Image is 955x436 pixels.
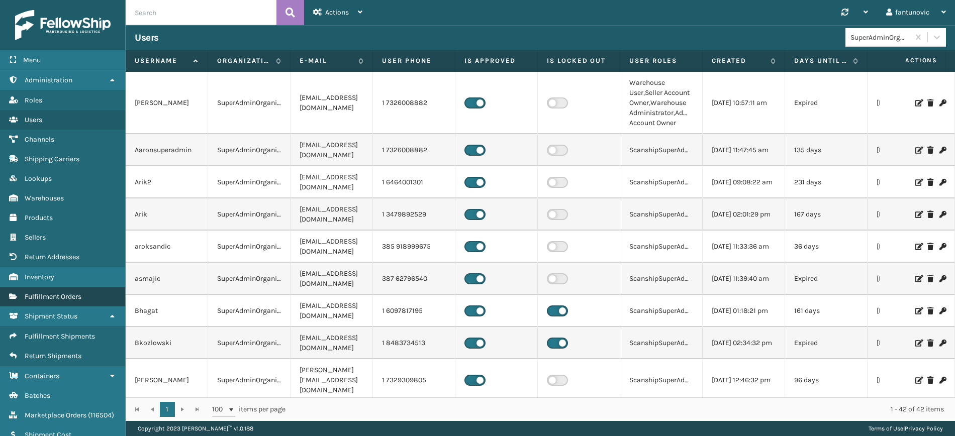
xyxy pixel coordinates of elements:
span: Return Addresses [25,253,79,261]
span: Lookups [25,174,52,183]
td: ScanshipSuperAdministrator [620,327,703,359]
label: User phone [382,56,446,65]
td: SuperAdminOrganization [208,263,291,295]
span: Actions [874,52,943,69]
span: 100 [212,404,227,414]
td: [EMAIL_ADDRESS][DOMAIN_NAME] [291,72,373,134]
span: Menu [23,56,41,64]
i: Change Password [939,307,945,314]
td: 1 8483734513 [373,327,455,359]
td: [DATE] 03:19:33 pm [868,359,950,401]
td: [DATE] 12:15:30 pm [868,295,950,327]
i: Change Password [939,377,945,384]
i: Edit [915,179,921,186]
td: SuperAdminOrganization [208,359,291,401]
td: [PERSON_NAME] [126,359,208,401]
td: 385 918999675 [373,231,455,263]
td: ScanshipSuperAdministrator [620,134,703,166]
td: [EMAIL_ADDRESS][DOMAIN_NAME] [291,198,373,231]
td: 231 days [785,166,868,198]
label: Is Approved [464,56,528,65]
td: [EMAIL_ADDRESS][DOMAIN_NAME] [291,231,373,263]
i: Change Password [939,340,945,347]
td: SuperAdminOrganization [208,72,291,134]
td: ScanshipSuperAdministrator [620,295,703,327]
td: SuperAdminOrganization [208,295,291,327]
label: Username [135,56,188,65]
td: 387 62796540 [373,263,455,295]
td: [DATE] 12:46:32 pm [703,359,785,401]
span: Sellers [25,233,46,242]
span: Shipping Carriers [25,155,79,163]
i: Change Password [939,211,945,218]
td: [DATE] 02:01:29 pm [703,198,785,231]
td: [DATE] 09:18:17 am [868,166,950,198]
td: [DATE] 10:33:23 am [868,198,950,231]
td: SuperAdminOrganization [208,198,291,231]
label: Days until password expires [794,56,848,65]
div: 1 - 42 of 42 items [300,404,944,414]
td: [DATE] 02:53:42 pm [868,263,950,295]
td: 1 7329309805 [373,359,455,401]
td: Expired [785,327,868,359]
td: [PERSON_NAME][EMAIL_ADDRESS][DOMAIN_NAME] [291,359,373,401]
td: [DATE] 02:34:32 pm [703,327,785,359]
i: Delete [927,243,933,250]
i: Edit [915,99,921,106]
i: Delete [927,340,933,347]
h3: Users [135,32,159,44]
td: 96 days [785,359,868,401]
td: Aaronsuperadmin [126,134,208,166]
i: Delete [927,275,933,282]
td: ScanshipSuperAdministrator [620,198,703,231]
a: Privacy Policy [905,425,943,432]
td: [DATE] 09:54:36 pm [868,134,950,166]
i: Delete [927,377,933,384]
i: Change Password [939,179,945,186]
span: ( 116504 ) [88,411,114,419]
i: Edit [915,307,921,314]
i: Delete [927,147,933,154]
td: [DATE] 09:08:22 am [703,166,785,198]
td: Bkozlowski [126,327,208,359]
td: 1 7326008882 [373,134,455,166]
label: Organization [217,56,271,65]
span: Fulfillment Shipments [25,332,95,341]
span: Roles [25,96,42,104]
td: [PERSON_NAME] [126,72,208,134]
i: Delete [927,99,933,106]
i: Edit [915,147,921,154]
td: [DATE] 01:18:21 pm [703,295,785,327]
td: ScanshipSuperAdministrator [620,231,703,263]
i: Change Password [939,243,945,250]
td: 36 days [785,231,868,263]
span: Products [25,213,53,222]
td: aroksandic [126,231,208,263]
td: 161 days [785,295,868,327]
td: SuperAdminOrganization [208,134,291,166]
td: ScanshipSuperAdministrator [620,263,703,295]
td: ScanshipSuperAdministrator [620,166,703,198]
td: Arik2 [126,166,208,198]
td: 167 days [785,198,868,231]
div: SuperAdminOrganization [850,32,910,43]
a: 1 [160,402,175,417]
span: Administration [25,76,72,84]
td: SuperAdminOrganization [208,166,291,198]
td: [EMAIL_ADDRESS][DOMAIN_NAME] [291,166,373,198]
i: Delete [927,307,933,314]
span: Return Shipments [25,352,81,360]
div: | [869,421,943,436]
td: [DATE] 11:47:45 am [703,134,785,166]
span: Warehouses [25,194,64,202]
label: E-mail [300,56,353,65]
span: Fulfillment Orders [25,292,81,301]
a: Terms of Use [869,425,903,432]
label: User Roles [629,56,693,65]
i: Change Password [939,99,945,106]
td: Warehouse User,Seller Account Owner,Warehouse Administrator,Administrators,Warehouse Account Owner [620,72,703,134]
span: items per page [212,402,285,417]
span: Users [25,116,42,124]
td: [DATE] 10:57:11 am [703,72,785,134]
td: Bhagat [126,295,208,327]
